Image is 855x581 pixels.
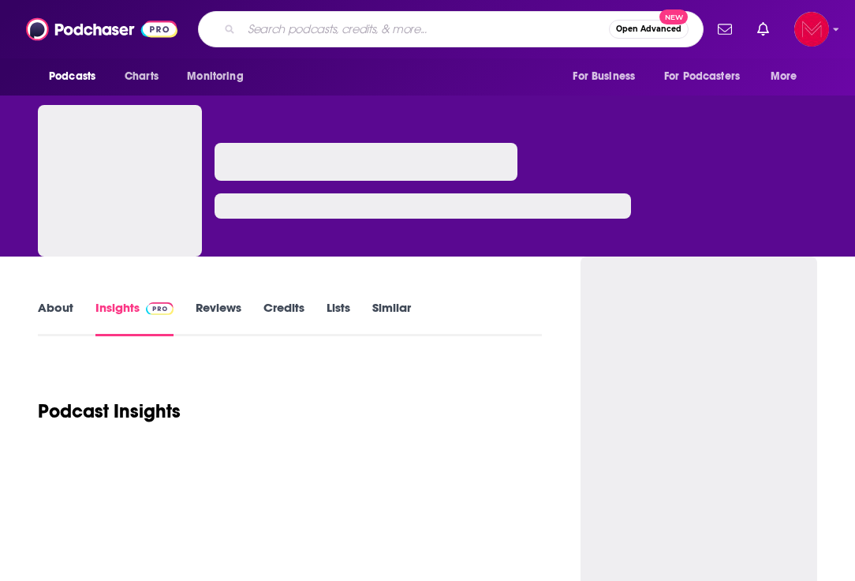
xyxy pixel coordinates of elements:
span: New [659,9,688,24]
span: Charts [125,66,159,88]
span: Logged in as Pamelamcclure [794,12,829,47]
img: Podchaser Pro [146,302,174,315]
button: open menu [176,62,263,92]
span: For Business [573,66,635,88]
img: Podchaser - Follow, Share and Rate Podcasts [26,14,177,44]
a: Show notifications dropdown [711,16,738,43]
span: For Podcasters [664,66,740,88]
img: User Profile [794,12,829,47]
a: Credits [263,300,304,336]
a: Charts [114,62,168,92]
div: Search podcasts, credits, & more... [198,11,704,47]
span: Podcasts [49,66,95,88]
button: open menu [760,62,817,92]
a: About [38,300,73,336]
h1: Podcast Insights [38,399,181,423]
a: Show notifications dropdown [751,16,775,43]
button: open menu [38,62,116,92]
button: open menu [654,62,763,92]
span: More [771,66,797,88]
button: Open AdvancedNew [609,20,689,39]
span: Open Advanced [616,25,681,33]
button: open menu [562,62,655,92]
a: Lists [327,300,350,336]
a: InsightsPodchaser Pro [95,300,174,336]
input: Search podcasts, credits, & more... [241,17,609,42]
a: Similar [372,300,411,336]
a: Reviews [196,300,241,336]
span: Monitoring [187,66,243,88]
button: Show profile menu [794,12,829,47]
